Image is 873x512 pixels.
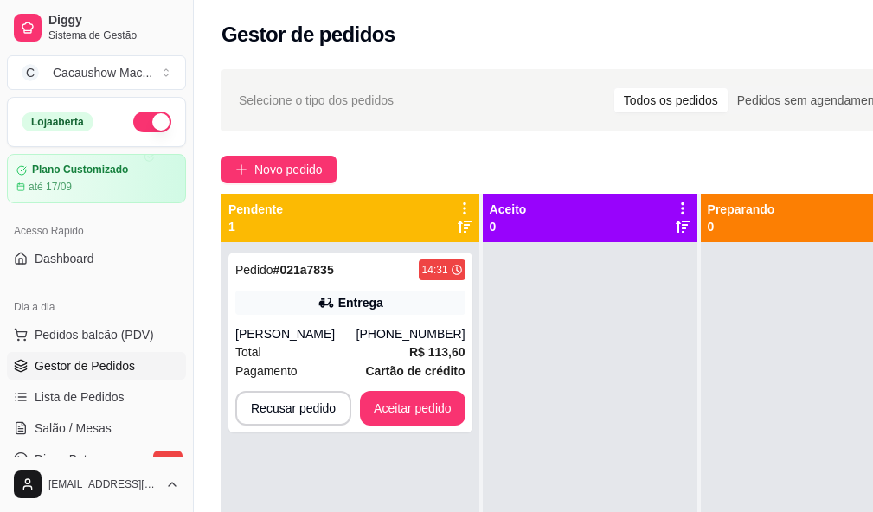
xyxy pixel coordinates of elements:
[7,217,186,245] div: Acesso Rápido
[35,419,112,437] span: Salão / Mesas
[235,362,298,381] span: Pagamento
[235,342,261,362] span: Total
[7,383,186,411] a: Lista de Pedidos
[360,391,465,426] button: Aceitar pedido
[228,218,283,235] p: 1
[22,64,39,81] span: C
[490,201,527,218] p: Aceito
[235,163,247,176] span: plus
[35,250,94,267] span: Dashboard
[254,160,323,179] span: Novo pedido
[239,91,394,110] span: Selecione o tipo dos pedidos
[409,345,465,359] strong: R$ 113,60
[356,325,465,342] div: [PHONE_NUMBER]
[235,325,356,342] div: [PERSON_NAME]
[35,326,154,343] span: Pedidos balcão (PDV)
[221,156,337,183] button: Novo pedido
[338,294,383,311] div: Entrega
[35,357,135,374] span: Gestor de Pedidos
[22,112,93,131] div: Loja aberta
[35,451,87,468] span: Diggy Bot
[29,180,72,194] article: até 17/09
[708,218,775,235] p: 0
[7,464,186,505] button: [EMAIL_ADDRESS][DOMAIN_NAME]
[235,391,351,426] button: Recusar pedido
[365,364,465,378] strong: Cartão de crédito
[614,88,728,112] div: Todos os pedidos
[235,263,273,277] span: Pedido
[35,388,125,406] span: Lista de Pedidos
[7,55,186,90] button: Select a team
[422,263,448,277] div: 14:31
[7,154,186,203] a: Plano Customizadoaté 17/09
[490,218,527,235] p: 0
[221,21,395,48] h2: Gestor de pedidos
[32,163,128,176] article: Plano Customizado
[48,13,179,29] span: Diggy
[273,263,334,277] strong: # 021a7835
[7,352,186,380] a: Gestor de Pedidos
[133,112,171,132] button: Alterar Status
[7,293,186,321] div: Dia a dia
[7,321,186,349] button: Pedidos balcão (PDV)
[48,29,179,42] span: Sistema de Gestão
[7,414,186,442] a: Salão / Mesas
[7,445,186,473] a: Diggy Botnovo
[53,64,152,81] div: Cacaushow Mac ...
[228,201,283,218] p: Pendente
[48,477,158,491] span: [EMAIL_ADDRESS][DOMAIN_NAME]
[7,7,186,48] a: DiggySistema de Gestão
[7,245,186,272] a: Dashboard
[708,201,775,218] p: Preparando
